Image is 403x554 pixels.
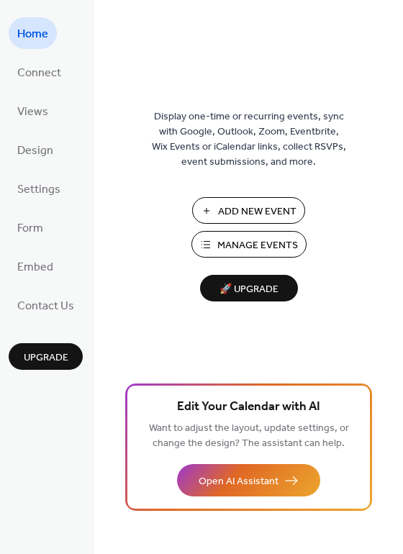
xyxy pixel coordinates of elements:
a: Views [9,95,57,127]
span: Settings [17,178,60,201]
span: Edit Your Calendar with AI [177,397,320,417]
span: Upgrade [24,350,68,365]
button: Upgrade [9,343,83,370]
button: 🚀 Upgrade [200,275,298,301]
a: Settings [9,173,69,204]
span: Home [17,23,48,46]
span: Manage Events [217,238,298,253]
span: Add New Event [218,204,296,219]
button: Open AI Assistant [177,464,320,496]
a: Contact Us [9,289,83,321]
span: Views [17,101,48,124]
span: Design [17,140,53,163]
span: Contact Us [17,295,74,318]
span: Connect [17,62,61,85]
a: Design [9,134,62,165]
span: Embed [17,256,53,279]
span: Want to adjust the layout, update settings, or change the design? The assistant can help. [149,419,349,453]
button: Manage Events [191,231,307,258]
a: Home [9,17,57,49]
span: Open AI Assistant [199,474,279,489]
a: Connect [9,56,70,88]
span: 🚀 Upgrade [209,280,289,299]
a: Form [9,212,52,243]
span: Form [17,217,43,240]
span: Display one-time or recurring events, sync with Google, Outlook, Zoom, Eventbrite, Wix Events or ... [152,109,346,170]
a: Embed [9,250,62,282]
button: Add New Event [192,197,305,224]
